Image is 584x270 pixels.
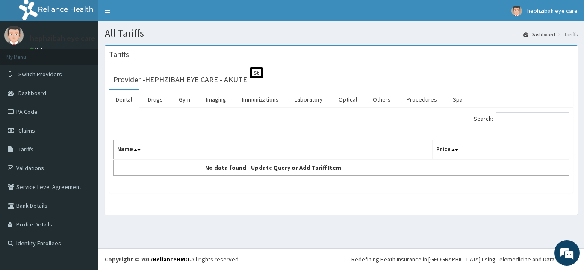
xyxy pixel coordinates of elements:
a: Spa [446,90,469,108]
h3: Tariffs [109,51,129,58]
a: Drugs [141,90,170,108]
span: St [250,67,263,78]
h1: All Tariffs [105,28,578,39]
span: Switch Providers [18,70,62,78]
a: Immunizations [235,90,286,108]
a: Laboratory [288,90,330,108]
a: Dental [109,90,139,108]
strong: Copyright © 2017 . [105,255,191,263]
div: Redefining Heath Insurance in [GEOGRAPHIC_DATA] using Telemedicine and Data Science! [351,255,578,264]
a: RelianceHMO [153,255,189,263]
img: User Image [511,6,522,16]
span: Tariffs [18,145,34,153]
a: Others [366,90,398,108]
span: Claims [18,127,35,134]
input: Search: [496,112,569,125]
span: hephzibah eye care [527,7,578,15]
footer: All rights reserved. [98,248,584,270]
th: Name [114,140,433,160]
li: Tariffs [556,31,578,38]
a: Procedures [400,90,444,108]
a: Dashboard [523,31,555,38]
a: Imaging [199,90,233,108]
a: Optical [332,90,364,108]
label: Search: [474,112,569,125]
td: No data found - Update Query or Add Tariff Item [114,160,433,176]
a: Online [30,46,50,52]
a: Gym [172,90,197,108]
span: Dashboard [18,89,46,97]
th: Price [432,140,569,160]
img: User Image [4,26,24,45]
h3: Provider - HEPHZIBAH EYE CARE - AKUTE [113,76,247,84]
p: hephzibah eye care [30,35,95,42]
